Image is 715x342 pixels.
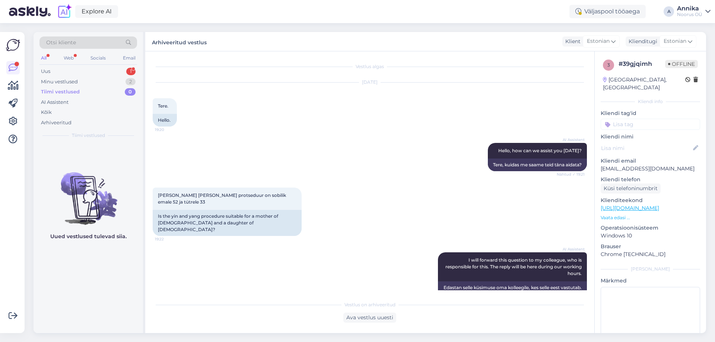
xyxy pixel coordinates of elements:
[601,196,700,204] p: Klienditeekond
[62,53,75,63] div: Web
[155,236,183,242] span: 19:22
[557,172,585,177] span: Nähtud ✓ 19:21
[126,68,136,75] div: 1
[677,6,702,12] div: Annika
[41,88,80,96] div: Tiimi vestlused
[6,38,20,52] img: Askly Logo
[664,37,686,45] span: Estonian
[498,148,582,153] span: Hello, how can we assist you [DATE]?
[152,36,207,47] label: Arhiveeritud vestlus
[664,6,674,17] div: A
[601,277,700,285] p: Märkmed
[557,137,585,143] span: AI Assistent
[601,205,659,211] a: [URL][DOMAIN_NAME]
[41,119,71,127] div: Arhiveeritud
[665,60,698,68] span: Offline
[41,78,78,86] div: Minu vestlused
[601,266,700,272] div: [PERSON_NAME]
[39,53,48,63] div: All
[569,5,646,18] div: Väljaspool tööaega
[41,99,69,106] div: AI Assistent
[125,78,136,86] div: 2
[677,12,702,17] div: Noorus OÜ
[72,132,105,139] span: Tiimi vestlused
[343,313,396,323] div: Ava vestlus uuesti
[601,224,700,232] p: Operatsioonisüsteem
[601,165,700,173] p: [EMAIL_ADDRESS][DOMAIN_NAME]
[153,210,302,236] div: Is the yin and yang procedure suitable for a mother of [DEMOGRAPHIC_DATA] and a daughter of [DEMO...
[601,232,700,240] p: Windows 10
[601,157,700,165] p: Kliendi email
[158,103,168,109] span: Tere.
[41,68,50,75] div: Uus
[125,88,136,96] div: 0
[158,192,287,205] span: [PERSON_NAME] [PERSON_NAME] protseduur on sobilik emale 52 ja tütrele 33
[562,38,581,45] div: Klient
[34,159,143,226] img: No chats
[587,37,610,45] span: Estonian
[601,214,700,221] p: Vaata edasi ...
[619,60,665,68] div: # 39gjqimh
[155,127,183,132] span: 19:20
[601,176,700,183] p: Kliendi telefon
[677,6,711,17] a: AnnikaNoorus OÜ
[445,257,583,276] span: I will forward this question to my colleague, who is responsible for this. The reply will be here...
[603,76,685,92] div: [GEOGRAPHIC_DATA], [GEOGRAPHIC_DATA]
[601,109,700,117] p: Kliendi tag'id
[41,109,52,116] div: Kõik
[488,159,587,171] div: Tere, kuidas me saame teid täna aidata?
[607,62,610,68] span: 3
[75,5,118,18] a: Explore AI
[601,183,661,194] div: Küsi telefoninumbrit
[153,79,587,86] div: [DATE]
[601,133,700,141] p: Kliendi nimi
[50,233,127,240] p: Uued vestlused tulevad siia.
[153,63,587,70] div: Vestlus algas
[46,39,76,47] span: Otsi kliente
[601,119,700,130] input: Lisa tag
[57,4,72,19] img: explore-ai
[89,53,107,63] div: Socials
[626,38,657,45] div: Klienditugi
[438,281,587,301] div: Edastan selle küsimuse oma kolleegile, kes selle eest vastutab. Vastus on siin meie tööajal.
[601,243,700,250] p: Brauser
[557,246,585,252] span: AI Assistent
[601,250,700,258] p: Chrome [TECHNICAL_ID]
[601,98,700,105] div: Kliendi info
[121,53,137,63] div: Email
[153,114,177,127] div: Hello.
[601,144,692,152] input: Lisa nimi
[344,301,395,308] span: Vestlus on arhiveeritud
